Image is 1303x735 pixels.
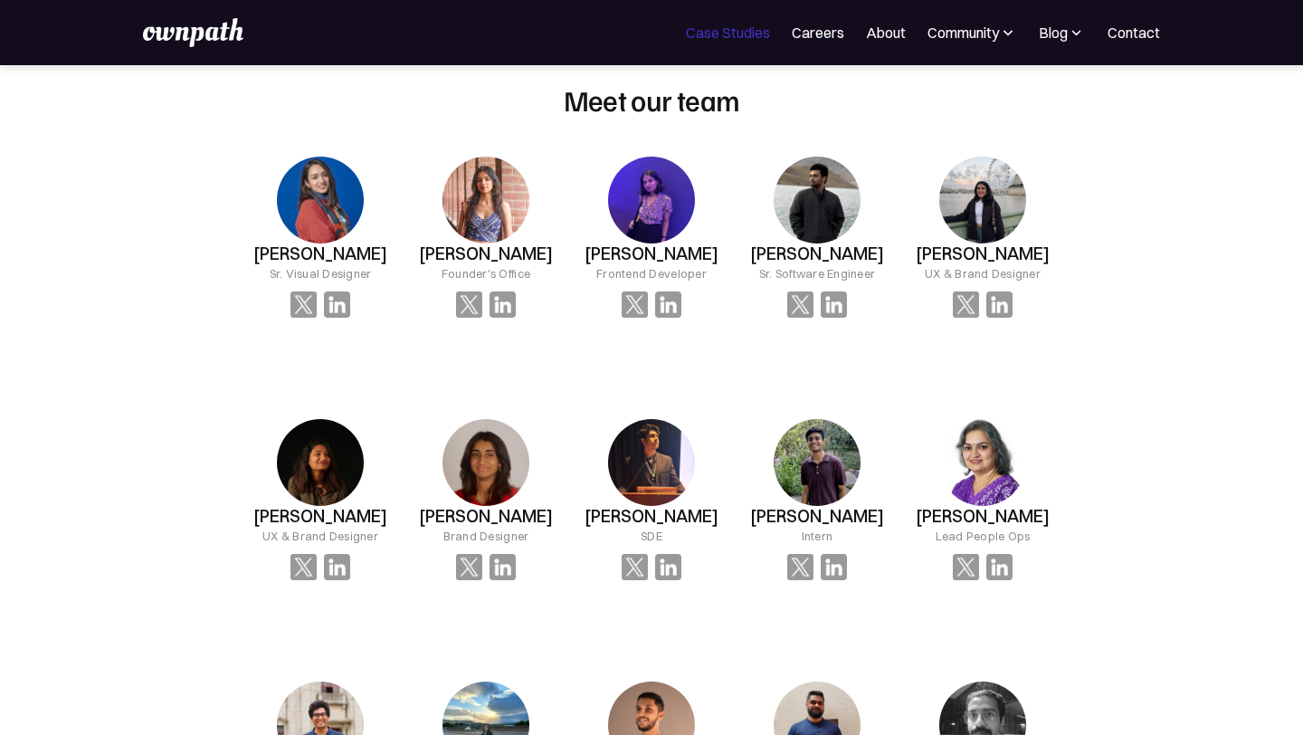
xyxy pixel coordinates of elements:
h3: [PERSON_NAME] [916,243,1050,264]
h3: [PERSON_NAME] [585,506,718,527]
div: Community [927,22,1017,43]
h3: [PERSON_NAME] [419,506,553,527]
div: Blog [1039,22,1068,43]
div: Sr. Visual Designer [270,264,372,282]
h3: [PERSON_NAME] [253,243,387,264]
div: UX & Brand Designer [262,527,378,545]
div: Lead People Ops [936,527,1031,545]
div: SDE [641,527,662,545]
h3: [PERSON_NAME] [585,243,718,264]
a: About [866,22,906,43]
a: Case Studies [686,22,770,43]
h2: Meet our team [564,82,740,117]
div: Frontend Developer [596,264,707,282]
h3: [PERSON_NAME] [750,506,884,527]
h3: [PERSON_NAME] [750,243,884,264]
h3: [PERSON_NAME] [253,506,387,527]
div: Intern [802,527,833,545]
div: Community [927,22,999,43]
div: Founder's Office [442,264,530,282]
a: Contact [1108,22,1160,43]
div: Brand Designer [443,527,529,545]
h3: [PERSON_NAME] [916,506,1050,527]
div: Blog [1039,22,1086,43]
h3: [PERSON_NAME] [419,243,553,264]
div: Sr. Software Engineer [759,264,875,282]
a: Careers [792,22,844,43]
div: UX & Brand Designer [925,264,1041,282]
